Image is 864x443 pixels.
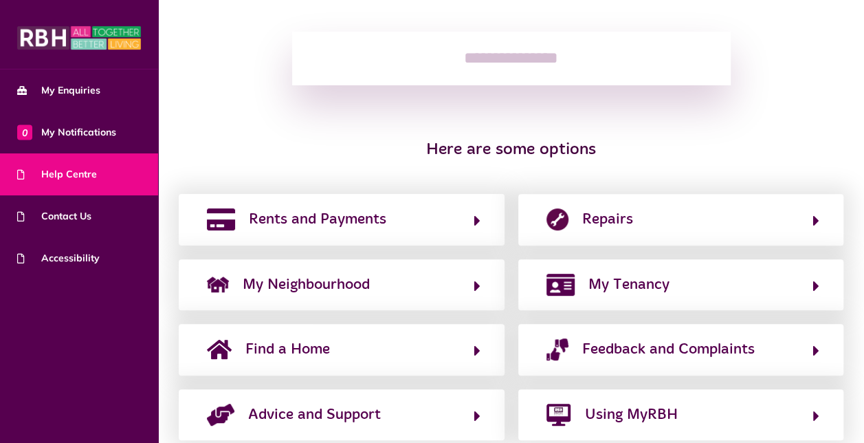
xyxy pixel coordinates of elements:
span: Contact Us [17,209,91,224]
button: Using MyRBH [542,403,820,426]
span: My Tenancy [588,274,669,296]
img: rents-payments.png [207,208,235,230]
span: 0 [17,125,32,140]
button: Feedback and Complaints [542,338,820,361]
img: desktop-solid.png [546,404,571,426]
img: my-tenancy.png [546,274,575,296]
img: report-repair.png [546,208,568,230]
button: Rents and Payments [203,208,480,231]
button: My Tenancy [542,273,820,296]
img: complaints.png [546,338,568,360]
span: Rents and Payments [249,208,386,230]
button: Repairs [542,208,820,231]
img: home-solid.svg [207,338,232,360]
span: Help Centre [17,167,97,182]
button: Find a Home [203,338,480,361]
button: Advice and Support [203,403,480,426]
span: Accessibility [17,251,100,266]
h3: Here are some options [235,140,786,160]
span: Using MyRBH [584,404,677,426]
span: My Notifications [17,125,116,140]
img: MyRBH [17,24,141,52]
span: Advice and Support [248,404,381,426]
span: Repairs [582,208,633,230]
img: advice-support-1.png [207,404,234,426]
span: Find a Home [245,338,330,360]
button: My Neighbourhood [203,273,480,296]
span: Feedback and Complaints [582,338,755,360]
span: My Enquiries [17,83,100,98]
img: neighborhood.png [207,274,229,296]
span: My Neighbourhood [243,274,370,296]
